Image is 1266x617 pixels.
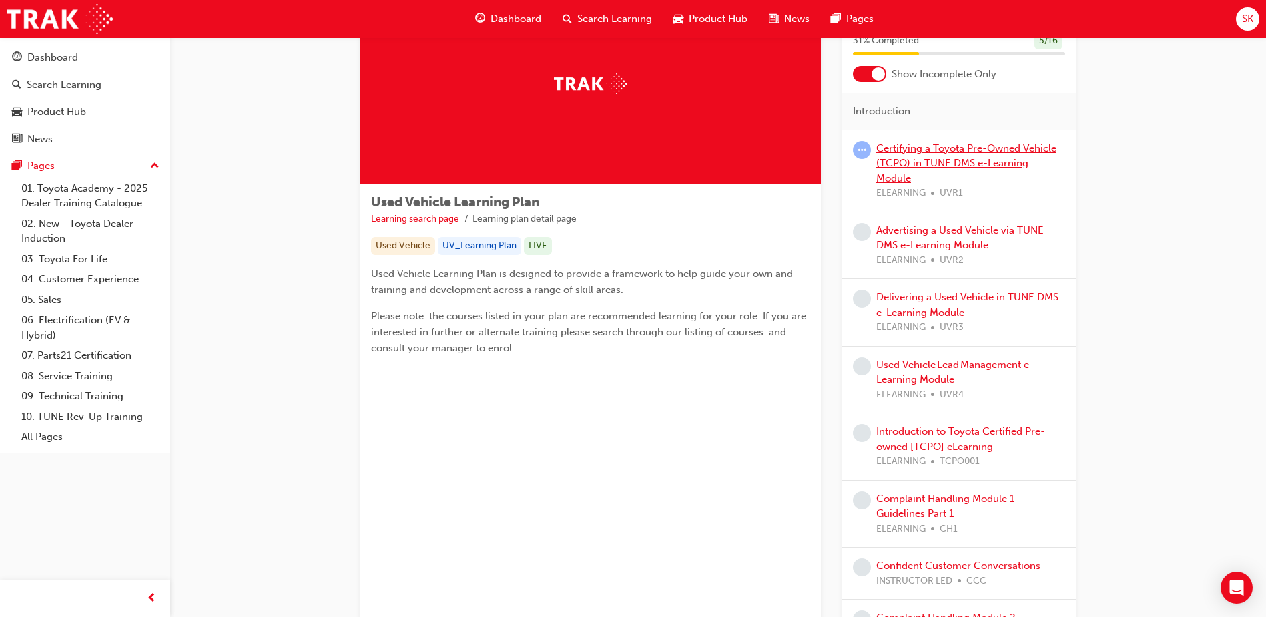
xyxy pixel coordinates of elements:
div: Search Learning [27,77,101,93]
button: DashboardSearch LearningProduct HubNews [5,43,165,154]
span: search-icon [12,79,21,91]
div: Dashboard [27,50,78,65]
span: learningRecordVerb_NONE-icon [853,491,871,509]
span: learningRecordVerb_NONE-icon [853,290,871,308]
a: Dashboard [5,45,165,70]
span: Dashboard [491,11,541,27]
div: Product Hub [27,104,86,120]
span: Please note: the courses listed in your plan are recommended learning for your role. If you are i... [371,310,809,354]
span: up-icon [150,158,160,175]
span: Introduction [853,104,910,119]
span: UVR4 [940,387,964,403]
span: UVR2 [940,253,964,268]
a: 04. Customer Experience [16,269,165,290]
a: 02. New - Toyota Dealer Induction [16,214,165,249]
button: Pages [5,154,165,178]
a: 05. Sales [16,290,165,311]
span: Pages [846,11,874,27]
li: Learning plan detail page [472,212,577,227]
a: Search Learning [5,73,165,97]
span: learningRecordVerb_NONE-icon [853,424,871,442]
button: SK [1236,7,1259,31]
span: prev-icon [147,590,157,607]
span: SK [1242,11,1253,27]
a: Complaint Handling Module 1 - Guidelines Part 1 [876,493,1022,520]
a: 07. Parts21 Certification [16,345,165,366]
a: 10. TUNE Rev-Up Training [16,407,165,427]
a: Learning search page [371,213,459,224]
a: car-iconProduct Hub [663,5,758,33]
div: Open Intercom Messenger [1221,572,1253,604]
a: Delivering a Used Vehicle in TUNE DMS e-Learning Module [876,291,1058,319]
span: learningRecordVerb_NONE-icon [853,558,871,576]
span: learningRecordVerb_NONE-icon [853,357,871,375]
span: pages-icon [831,11,841,27]
div: LIVE [524,237,552,255]
div: UV_Learning Plan [438,237,521,255]
div: Used Vehicle [371,237,435,255]
a: Product Hub [5,99,165,124]
a: search-iconSearch Learning [552,5,663,33]
div: Pages [27,158,55,174]
a: pages-iconPages [820,5,884,33]
span: CH1 [940,522,958,537]
span: search-icon [563,11,572,27]
span: 31 % Completed [853,33,919,49]
a: News [5,127,165,152]
span: TCPO001 [940,454,980,469]
img: Trak [7,4,113,34]
span: Used Vehicle Learning Plan [371,194,539,210]
a: 01. Toyota Academy - 2025 Dealer Training Catalogue [16,178,165,214]
a: 06. Electrification (EV & Hybrid) [16,310,165,345]
span: learningRecordVerb_NONE-icon [853,223,871,241]
span: ELEARNING [876,454,926,469]
a: All Pages [16,427,165,447]
span: news-icon [769,11,779,27]
div: 5 / 16 [1034,32,1062,50]
span: news-icon [12,134,22,146]
span: News [784,11,810,27]
a: Advertising a Used Vehicle via TUNE DMS e-Learning Module [876,224,1044,252]
span: ELEARNING [876,253,926,268]
div: News [27,132,53,147]
span: car-icon [673,11,683,27]
span: car-icon [12,106,22,118]
a: 09. Technical Training [16,386,165,407]
span: Product Hub [689,11,747,27]
a: Confident Customer Conversations [876,560,1040,572]
span: Search Learning [577,11,652,27]
span: guage-icon [475,11,485,27]
span: learningRecordVerb_ATTEMPT-icon [853,141,871,159]
a: Certifying a Toyota Pre-Owned Vehicle (TCPO) in TUNE DMS e-Learning Module [876,142,1056,184]
a: guage-iconDashboard [464,5,552,33]
span: ELEARNING [876,387,926,403]
span: Show Incomplete Only [892,67,996,82]
span: Used Vehicle Learning Plan is designed to provide a framework to help guide your own and training... [371,268,796,296]
span: ELEARNING [876,186,926,201]
span: INSTRUCTOR LED [876,574,952,589]
span: UVR1 [940,186,963,201]
span: guage-icon [12,52,22,64]
span: CCC [966,574,986,589]
span: ELEARNING [876,522,926,537]
span: UVR3 [940,320,964,335]
a: Used Vehicle Lead Management e-Learning Module [876,359,1034,386]
a: 08. Service Training [16,366,165,387]
a: 03. Toyota For Life [16,249,165,270]
img: Trak [554,73,627,94]
span: pages-icon [12,160,22,172]
a: Introduction to Toyota Certified Pre-owned [TCPO] eLearning [876,425,1045,453]
a: news-iconNews [758,5,820,33]
span: ELEARNING [876,320,926,335]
